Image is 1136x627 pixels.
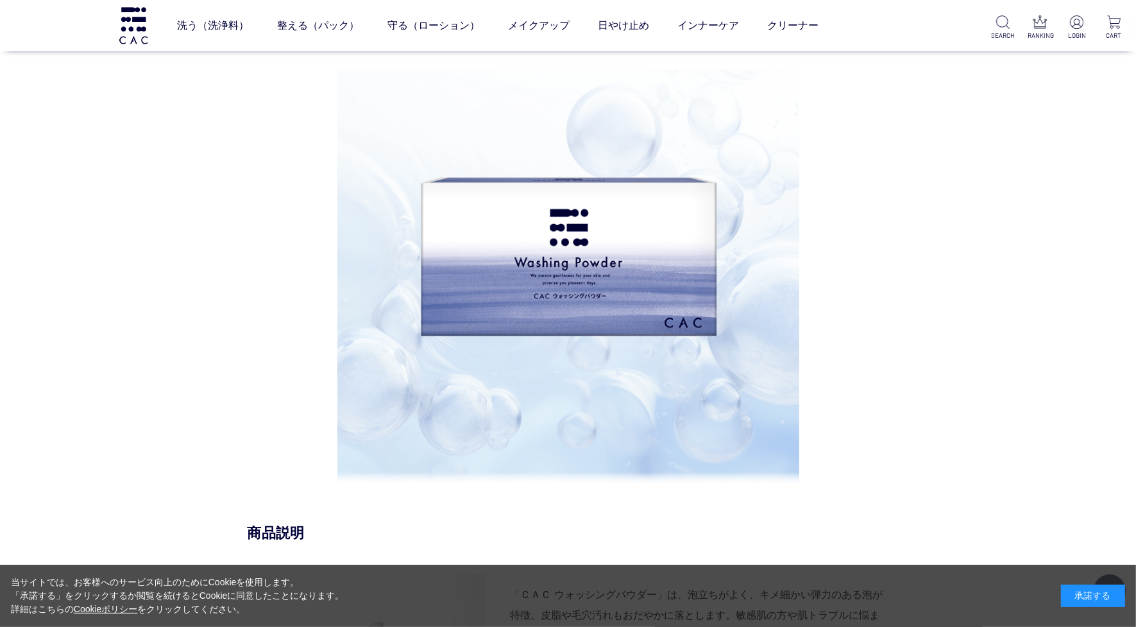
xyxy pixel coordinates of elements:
[1102,15,1126,40] a: CART
[177,8,249,44] a: 洗う（洗浄料）
[1065,31,1089,40] p: LOGIN
[991,15,1015,40] a: SEARCH
[1028,15,1052,40] a: RANKING
[1028,31,1052,40] p: RANKING
[277,8,359,44] a: 整える（パック）
[117,7,149,44] img: logo
[387,8,480,44] a: 守る（ローション）
[1102,31,1126,40] p: CART
[11,576,344,616] div: 当サイトでは、お客様へのサービス向上のためにCookieを使用します。 「承諾する」をクリックするか閲覧を続けるとCookieに同意したことになります。 詳細はこちらの をクリックしてください。
[767,8,818,44] a: クリーナー
[508,8,570,44] a: メイクアップ
[248,524,889,542] div: 商品説明
[74,604,138,614] a: Cookieポリシー
[418,69,718,370] img: バランスローションの画像
[1061,585,1125,607] div: 承諾する
[1065,15,1089,40] a: LOGIN
[598,8,649,44] a: 日やけ止め
[677,8,739,44] a: インナーケア
[991,31,1015,40] p: SEARCH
